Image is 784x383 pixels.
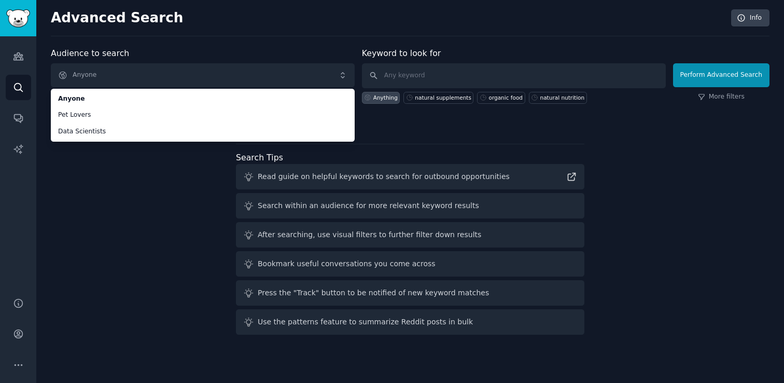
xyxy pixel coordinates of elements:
div: natural supplements [415,94,471,101]
label: Audience to search [51,48,129,58]
a: More filters [698,92,745,102]
div: Press the "Track" button to be notified of new keyword matches [258,288,489,298]
button: Anyone [51,63,355,87]
div: After searching, use visual filters to further filter down results [258,229,481,240]
div: Search within an audience for more relevant keyword results [258,200,479,211]
button: Perform Advanced Search [673,63,769,87]
h2: Advanced Search [51,10,725,26]
ul: Anyone [51,89,355,142]
div: Read guide on helpful keywords to search for outbound opportunities [258,171,510,182]
label: Keyword to look for [362,48,441,58]
div: Anything [373,94,398,101]
input: Any keyword [362,63,666,88]
label: Search Tips [236,153,283,162]
div: Use the patterns feature to summarize Reddit posts in bulk [258,317,473,327]
span: Pet Lovers [58,111,347,120]
span: Data Scientists [58,127,347,136]
span: Anyone [58,94,347,104]
div: natural nutrition [540,94,585,101]
img: GummySearch logo [6,9,30,28]
a: Info [731,9,769,27]
div: organic food [488,94,523,101]
div: Bookmark useful conversations you come across [258,258,436,269]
